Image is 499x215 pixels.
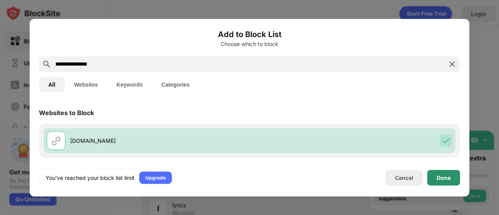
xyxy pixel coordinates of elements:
button: Keywords [107,76,152,92]
div: [DOMAIN_NAME] [70,137,249,145]
button: All [39,76,65,92]
div: Upgrade [145,174,166,181]
div: You’ve reached your block list limit [46,174,134,181]
div: Cancel [395,174,413,181]
div: Choose which to block [39,41,460,47]
img: url.svg [51,136,61,145]
div: Done [437,174,451,181]
img: search-close [448,59,457,69]
button: Websites [65,76,107,92]
img: search.svg [42,59,51,69]
button: Categories [152,76,199,92]
h6: Add to Block List [39,28,460,40]
div: Websites to Block [39,108,94,116]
